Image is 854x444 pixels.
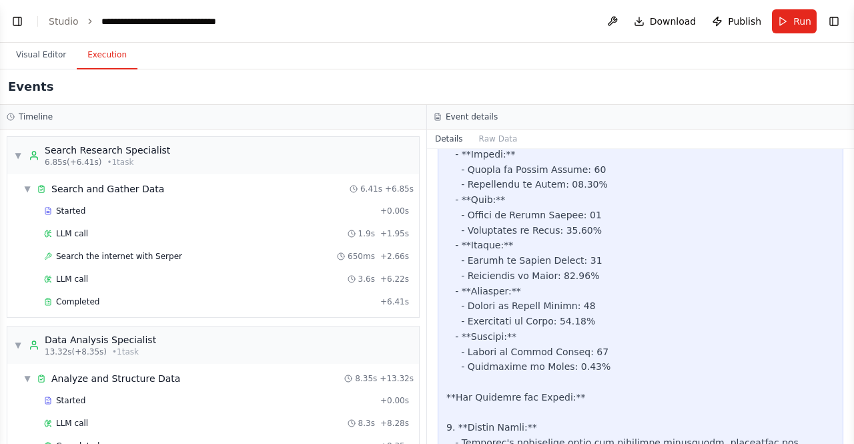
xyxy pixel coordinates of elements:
span: LLM call [56,228,88,239]
span: LLM call [56,418,88,429]
div: Data Analysis Specialist [45,333,156,347]
button: Show right sidebar [825,12,843,31]
button: Download [628,9,702,33]
span: Download [650,15,697,28]
span: + 1.95s [380,228,409,239]
h2: Events [8,77,53,96]
span: LLM call [56,274,88,284]
span: + 0.00s [380,206,409,216]
button: Details [427,130,471,148]
span: 650ms [348,251,375,262]
span: 13.32s (+8.35s) [45,347,107,357]
span: • 1 task [107,157,133,168]
span: 6.41s [360,184,382,194]
button: Run [772,9,817,33]
button: Visual Editor [5,41,77,69]
span: ▼ [14,340,22,351]
span: ▼ [14,150,22,161]
button: Execution [77,41,137,69]
span: Started [56,206,85,216]
span: + 13.32s [380,373,414,384]
span: Analyze and Structure Data [51,372,180,385]
span: ▼ [23,373,31,384]
span: Completed [56,296,99,307]
span: + 8.28s [380,418,409,429]
span: + 6.85s [385,184,414,194]
nav: breadcrumb [49,15,252,28]
span: + 6.22s [380,274,409,284]
span: 3.6s [358,274,375,284]
span: Run [793,15,811,28]
span: + 2.66s [380,251,409,262]
span: Started [56,395,85,406]
span: + 6.41s [380,296,409,307]
span: 1.9s [358,228,375,239]
span: Publish [728,15,761,28]
span: • 1 task [112,347,139,357]
h3: Timeline [19,112,53,122]
button: Publish [707,9,767,33]
span: ▼ [23,184,31,194]
span: 6.85s (+6.41s) [45,157,101,168]
span: 8.35s [355,373,377,384]
span: 8.3s [358,418,375,429]
div: Search Research Specialist [45,144,170,157]
button: Show left sidebar [8,12,27,31]
span: Search the internet with Serper [56,251,182,262]
button: Raw Data [471,130,526,148]
span: + 0.00s [380,395,409,406]
h3: Event details [446,112,498,122]
span: Search and Gather Data [51,182,164,196]
a: Studio [49,16,79,27]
